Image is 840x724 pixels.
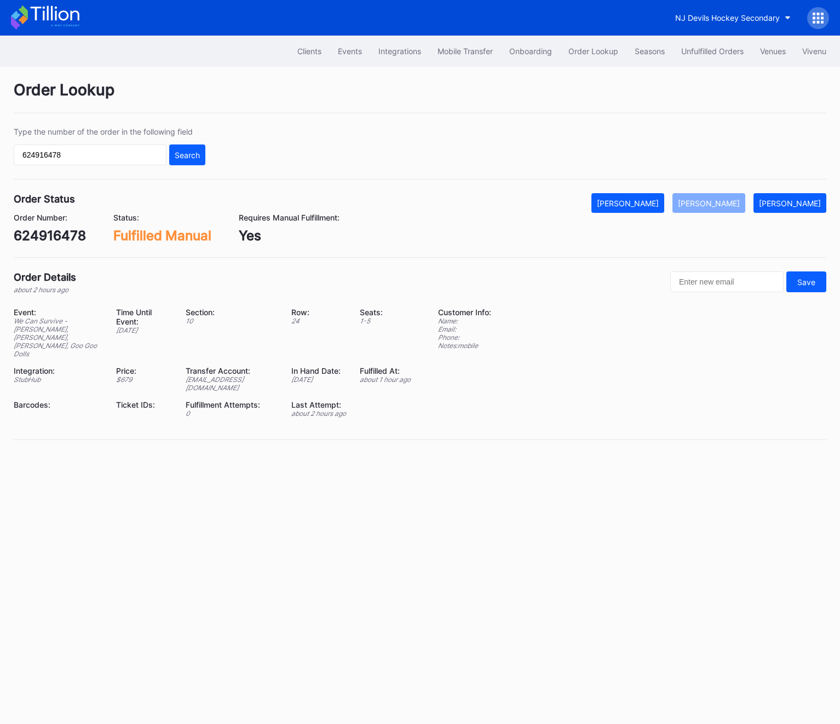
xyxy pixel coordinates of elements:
div: Email: [438,325,491,333]
div: Onboarding [509,47,552,56]
div: Events [338,47,362,56]
button: Clients [289,41,330,61]
div: about 2 hours ago [14,286,76,294]
input: Enter new email [670,271,784,292]
div: 24 [291,317,346,325]
div: Yes [239,228,340,244]
div: Row: [291,308,346,317]
div: about 1 hour ago [360,375,411,384]
div: Clients [297,47,321,56]
div: Vivenu [802,47,826,56]
div: We Can Survive - [PERSON_NAME], [PERSON_NAME], [PERSON_NAME], Goo Goo Dolls [14,317,102,358]
button: [PERSON_NAME] [591,193,664,213]
div: Order Status [14,193,75,205]
div: [PERSON_NAME] [678,199,740,208]
div: 1 - 5 [360,317,411,325]
div: Save [797,277,815,287]
div: Ticket IDs: [116,400,172,409]
div: Order Lookup [14,80,826,113]
div: Integrations [378,47,421,56]
button: Unfulfilled Orders [673,41,752,61]
button: Events [330,41,370,61]
input: GT59662 [14,144,166,165]
button: Search [169,144,205,165]
div: Type the number of the order in the following field [14,127,205,136]
div: Time Until Event: [116,308,172,326]
div: StubHub [14,375,102,384]
div: Name: [438,317,491,325]
div: Mobile Transfer [438,47,493,56]
div: Fulfilled Manual [113,228,211,244]
div: 10 [186,317,278,325]
div: about 2 hours ago [291,409,346,418]
button: Mobile Transfer [429,41,501,61]
div: Notes: mobile [438,341,491,350]
button: Order Lookup [560,41,626,61]
div: In Hand Date: [291,366,346,375]
div: Event: [14,308,102,317]
button: Venues [752,41,794,61]
div: [PERSON_NAME] [597,199,659,208]
div: [PERSON_NAME] [759,199,821,208]
button: Onboarding [501,41,560,61]
div: Unfulfilled Orders [681,47,744,56]
div: Transfer Account: [186,366,278,375]
div: Integration: [14,366,102,375]
div: Section: [186,308,278,317]
div: 624916478 [14,228,86,244]
div: Fulfilled At: [360,366,411,375]
button: Seasons [626,41,673,61]
div: [EMAIL_ADDRESS][DOMAIN_NAME] [186,375,278,392]
div: Order Number: [14,213,86,222]
div: [DATE] [291,375,346,384]
div: Price: [116,366,172,375]
div: [DATE] [116,326,172,334]
button: Vivenu [794,41,835,61]
div: Order Details [14,271,76,283]
div: Last Attempt: [291,400,346,409]
button: NJ Devils Hockey Secondary [667,8,799,28]
div: 0 [186,409,278,418]
button: Integrations [370,41,429,61]
div: Fulfillment Attempts: [186,400,278,409]
div: Requires Manual Fulfillment: [239,213,340,222]
div: Barcodes: [14,400,102,409]
div: Venues [760,47,786,56]
div: Order Lookup [568,47,618,56]
div: Seats: [360,308,411,317]
div: Search [175,150,200,160]
div: $ 679 [116,375,172,384]
button: [PERSON_NAME] [672,193,745,213]
div: Customer Info: [438,308,491,317]
div: Seasons [635,47,665,56]
button: Save [786,271,826,292]
button: [PERSON_NAME] [753,193,826,213]
div: Status: [113,213,211,222]
div: NJ Devils Hockey Secondary [675,13,780,22]
div: Phone: [438,333,491,341]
